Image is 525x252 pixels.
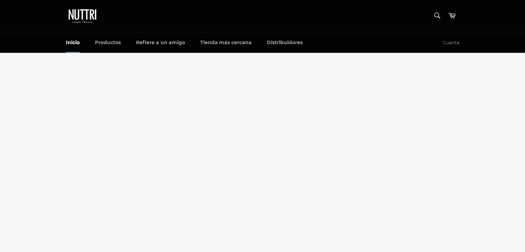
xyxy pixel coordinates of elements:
a: Cuenta [439,33,463,53]
a: Distribuidores [260,32,310,53]
a: Productos [88,32,128,53]
a: Refiere a un amigo [129,32,192,53]
a: Tienda más cercana [193,32,259,53]
img: Nuttri [66,7,100,25]
a: Inicio [59,32,87,53]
